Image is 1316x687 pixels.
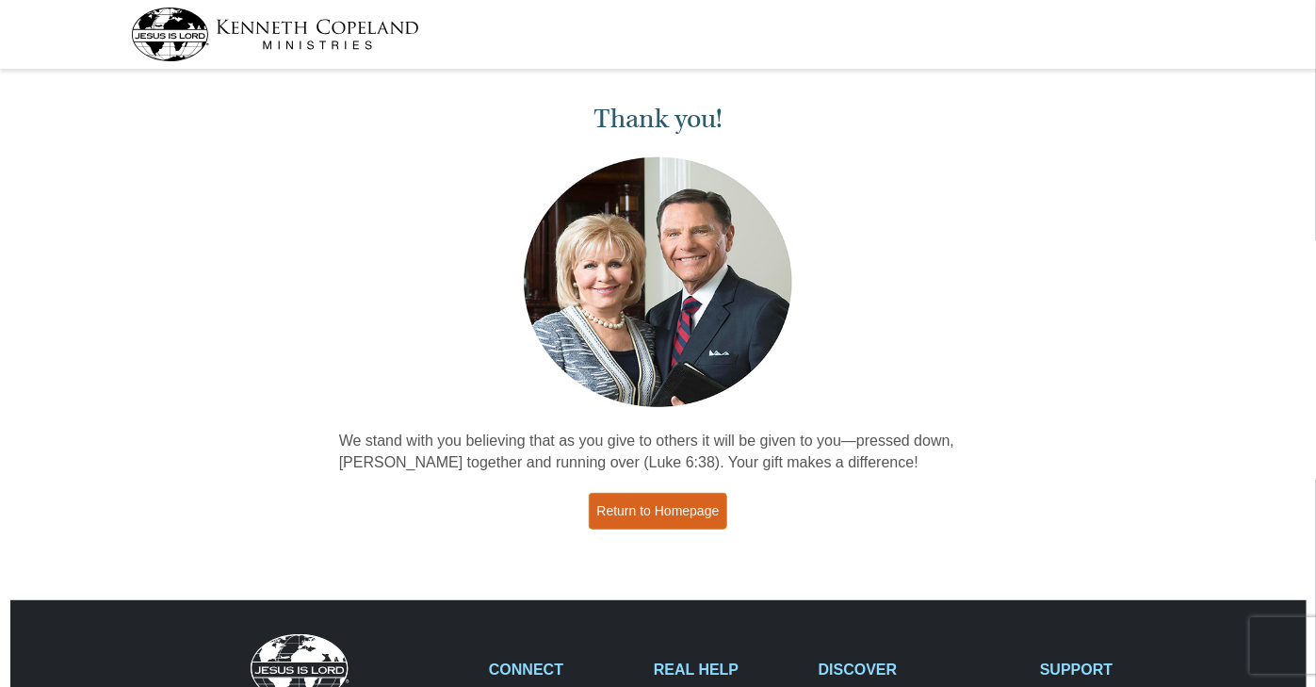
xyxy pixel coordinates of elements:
img: Kenneth and Gloria [519,153,797,412]
p: We stand with you believing that as you give to others it will be given to you—pressed down, [PER... [339,431,978,474]
h1: Thank you! [339,104,978,135]
img: kcm-header-logo.svg [131,8,419,61]
h2: CONNECT [489,661,634,679]
h2: DISCOVER [819,661,1020,679]
h2: REAL HELP [654,661,799,679]
a: Return to Homepage [589,493,728,530]
h2: SUPPORT [1040,661,1185,679]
